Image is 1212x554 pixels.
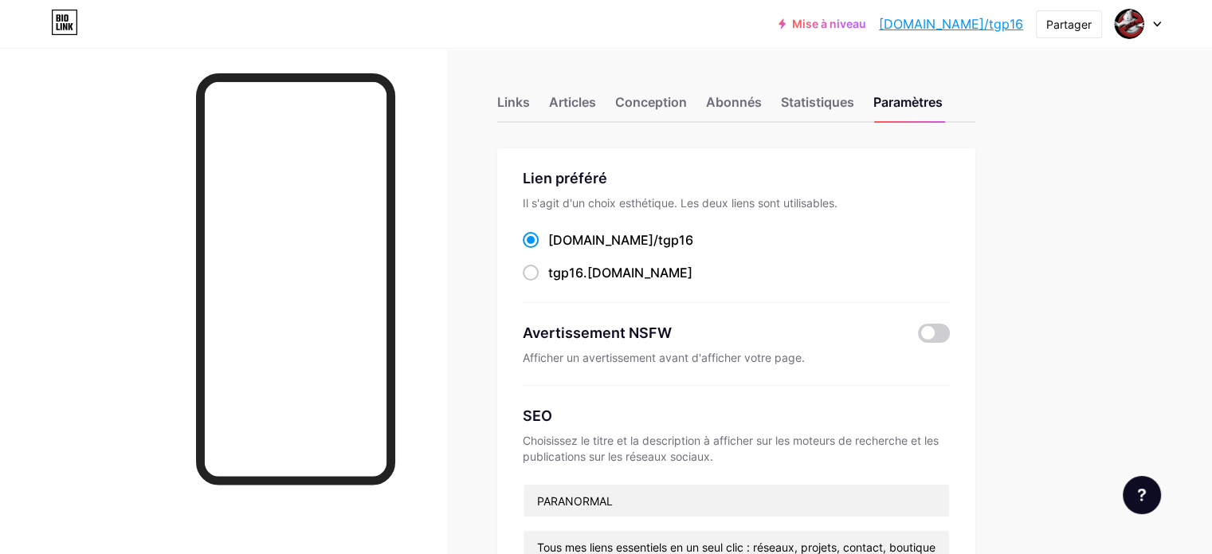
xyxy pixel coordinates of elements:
[706,94,762,110] font: Abonnés
[523,434,939,463] font: Choisissez le titre et la description à afficher sur les moteurs de recherche et les publications...
[879,14,1023,33] a: [DOMAIN_NAME]/tgp16
[549,94,596,110] font: Articles
[523,407,552,424] font: SEO
[523,170,607,187] font: Lien préféré
[1046,18,1092,31] font: Partager
[781,94,854,110] font: Statistiques
[615,94,687,110] font: Conception
[548,232,693,248] font: [DOMAIN_NAME]/tgp16
[1114,9,1144,39] img: Janna SEECHURN (Équipe Ghost Paranormal 16)
[792,17,866,30] font: Mise à niveau
[523,351,805,364] font: Afficher un avertissement avant d'afficher votre page.
[523,324,672,341] font: Avertissement NSFW
[523,196,837,210] font: Il s'agit d'un choix esthétique. Les deux liens sont utilisables.
[497,94,530,110] font: Links
[524,485,949,517] input: Titre
[873,94,943,110] font: Paramètres
[548,265,583,281] font: tgp16
[879,16,1023,32] font: [DOMAIN_NAME]/tgp16
[583,265,692,281] font: .[DOMAIN_NAME]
